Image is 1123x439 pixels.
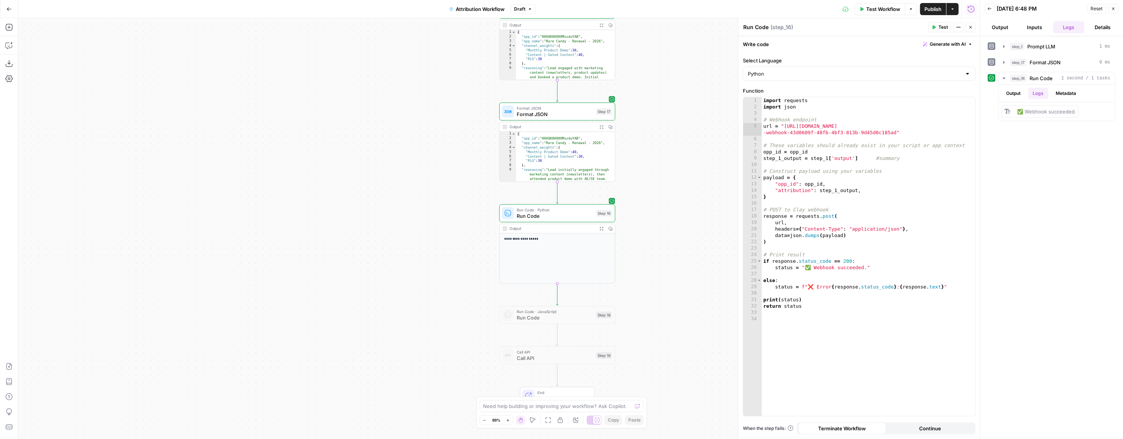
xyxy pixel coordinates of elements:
[499,102,615,182] div: Format JSONFormat JSONStep 17Output{ "opp_id":"006QK00000MxzduYAB", "opp_name":"Rare Candy - Rene...
[517,314,593,321] span: Run Code
[500,158,516,163] div: 7
[743,264,762,271] div: 26
[500,48,516,53] div: 5
[500,150,516,154] div: 5
[757,258,761,264] span: Toggle code folding, rows 25 through 26
[743,258,762,264] div: 25
[743,123,762,136] div: 5
[556,283,558,305] g: Edge from step_16 to step_18
[596,312,612,318] div: Step 18
[866,5,900,13] span: Test Workflow
[604,415,622,425] button: Copy
[743,251,762,258] div: 24
[499,1,615,80] div: Output{ "opp_id":"006QK00000MxzduYAB", "opp_name":"Rare Candy - Renewal - 2026", "channel_weights...
[537,389,589,396] span: End
[596,352,612,359] div: Step 19
[1087,4,1106,14] button: Reset
[556,324,558,346] g: Edge from step_18 to step_19
[1090,5,1103,12] span: Reset
[886,422,974,434] button: Continue
[1010,74,1027,82] span: step_16
[743,168,762,174] div: 11
[517,207,593,213] span: Run Code · Python
[1027,43,1055,50] span: Prompt LLM
[743,316,762,322] div: 34
[743,232,762,239] div: 21
[1019,21,1050,33] button: Inputs
[1017,109,1076,115] span: ✅ Webhook succeeded.
[743,181,762,187] div: 13
[499,306,615,324] div: Run Code · JavaScriptRun CodeStep 18
[743,309,762,316] div: 33
[500,163,516,168] div: 8
[517,105,593,111] span: Format JSON
[500,145,516,150] div: 4
[757,174,761,181] span: Toggle code folding, rows 12 through 15
[509,124,594,130] div: Output
[748,70,961,78] input: Python
[1030,74,1053,82] span: Run Code
[743,213,762,219] div: 18
[500,43,516,48] div: 4
[1030,59,1061,66] span: Format JSON
[999,85,1115,121] div: 1 second / 1 tasks
[500,66,516,97] div: 9
[509,22,594,28] div: Output
[854,3,905,15] button: Test Workflow
[625,415,643,425] button: Paste
[1061,75,1110,82] span: 1 second / 1 tasks
[743,142,762,149] div: 7
[537,395,589,402] span: Output
[770,23,793,31] span: ( step_16 )
[743,194,762,200] div: 15
[500,154,516,159] div: 6
[596,108,612,115] div: Step 17
[500,168,516,199] div: 9
[743,104,762,110] div: 2
[511,30,516,34] span: Toggle code folding, rows 1 through 10
[743,206,762,213] div: 17
[511,4,536,14] button: Draft
[938,24,948,31] span: Test
[514,6,525,12] span: Draft
[919,425,941,432] span: Continue
[1010,43,1024,50] span: step_1
[999,40,1115,53] button: 1 ms
[556,364,558,386] g: Edge from step_19 to end
[743,174,762,181] div: 12
[1099,43,1110,50] span: 1 ms
[499,387,615,405] div: EndOutput
[1002,88,1025,99] button: Output
[743,97,762,104] div: 1
[556,80,558,102] g: Edge from step_1 to step_17
[743,290,762,296] div: 30
[930,41,966,48] span: Generate with AI
[511,43,516,48] span: Toggle code folding, rows 4 through 8
[500,57,516,61] div: 7
[511,145,516,150] span: Toggle code folding, rows 4 through 8
[743,425,794,432] a: When the step fails:
[1099,59,1110,66] span: 0 ms
[743,149,762,155] div: 8
[928,22,951,32] button: Test
[596,210,612,217] div: Step 16
[500,34,516,39] div: 2
[757,277,761,284] span: Toggle code folding, rows 28 through 29
[743,219,762,226] div: 19
[920,3,946,15] button: Publish
[999,56,1115,68] button: 0 ms
[500,30,516,34] div: 1
[924,5,941,13] span: Publish
[743,303,762,309] div: 32
[743,87,975,95] label: Function
[920,39,975,49] button: Generate with AI
[500,141,516,145] div: 3
[500,61,516,66] div: 8
[743,245,762,251] div: 23
[743,161,762,168] div: 10
[743,23,769,31] textarea: Run Code
[517,212,593,220] span: Run Code
[1010,59,1027,66] span: step_17
[517,354,593,362] span: Call API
